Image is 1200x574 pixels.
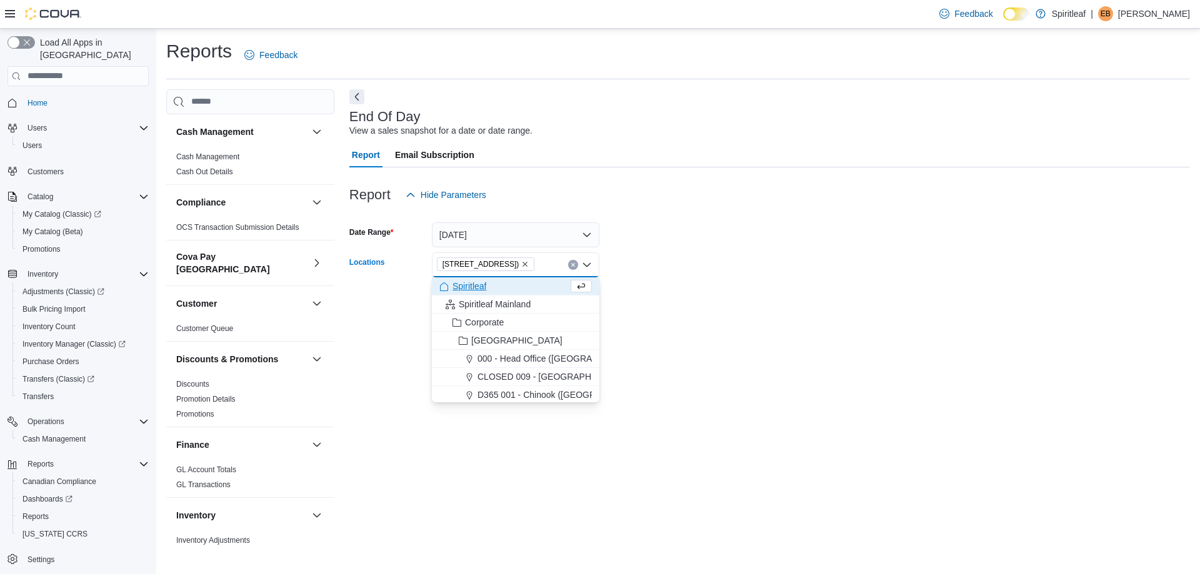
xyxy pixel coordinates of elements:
[17,337,131,352] a: Inventory Manager (Classic)
[176,410,214,418] a: Promotions
[309,124,324,139] button: Cash Management
[934,1,997,26] a: Feedback
[309,195,324,210] button: Compliance
[27,417,64,427] span: Operations
[401,182,491,207] button: Hide Parameters
[17,337,149,352] span: Inventory Manager (Classic)
[176,297,307,310] button: Customer
[452,280,486,292] span: Spiritleaf
[176,297,217,310] h3: Customer
[17,207,149,222] span: My Catalog (Classic)
[1118,6,1190,21] p: [PERSON_NAME]
[12,137,154,154] button: Users
[17,509,54,524] a: Reports
[22,494,72,504] span: Dashboards
[17,284,109,299] a: Adjustments (Classic)
[432,386,599,404] button: D365 001 - Chinook ([GEOGRAPHIC_DATA])
[17,372,149,387] span: Transfers (Classic)
[22,267,63,282] button: Inventory
[176,409,214,419] span: Promotions
[2,162,154,180] button: Customers
[17,389,59,404] a: Transfers
[176,223,299,232] a: OCS Transaction Submission Details
[22,244,61,254] span: Promotions
[176,353,278,365] h3: Discounts & Promotions
[176,126,254,138] h3: Cash Management
[12,388,154,405] button: Transfers
[309,255,324,270] button: Cova Pay [GEOGRAPHIC_DATA]
[176,535,250,545] span: Inventory Adjustments
[27,123,47,133] span: Users
[17,354,84,369] a: Purchase Orders
[176,167,233,177] span: Cash Out Details
[176,250,307,275] h3: Cova Pay [GEOGRAPHIC_DATA]
[176,395,236,403] a: Promotion Details
[176,465,236,474] a: GL Account Totals
[176,324,233,334] span: Customer Queue
[442,258,519,270] span: [STREET_ADDRESS])
[22,164,69,179] a: Customers
[27,269,58,279] span: Inventory
[176,509,216,522] h3: Inventory
[17,242,66,257] a: Promotions
[437,257,535,271] span: 578 - Spiritleaf Bridge St (Campbellford)
[17,224,88,239] a: My Catalog (Beta)
[349,227,394,237] label: Date Range
[309,296,324,311] button: Customer
[12,370,154,388] a: Transfers (Classic)
[349,124,532,137] div: View a sales snapshot for a date or date range.
[17,302,149,317] span: Bulk Pricing Import
[2,455,154,473] button: Reports
[432,314,599,332] button: Corporate
[27,167,64,177] span: Customers
[12,205,154,223] a: My Catalog (Classic)
[176,196,307,209] button: Compliance
[954,7,992,20] span: Feedback
[17,207,106,222] a: My Catalog (Classic)
[459,298,531,310] span: Spiritleaf Mainland
[22,357,79,367] span: Purchase Orders
[166,39,232,64] h1: Reports
[22,552,149,567] span: Settings
[421,189,486,201] span: Hide Parameters
[22,227,83,237] span: My Catalog (Beta)
[176,196,226,209] h3: Compliance
[176,480,231,490] span: GL Transactions
[22,189,58,204] button: Catalog
[12,353,154,370] button: Purchase Orders
[166,220,334,240] div: Compliance
[1101,6,1111,21] span: EB
[176,380,209,388] a: Discounts
[176,167,233,176] a: Cash Out Details
[17,492,149,507] span: Dashboards
[352,142,380,167] span: Report
[17,138,149,153] span: Users
[176,438,307,451] button: Finance
[22,189,149,204] span: Catalog
[2,188,154,205] button: Catalog
[176,152,239,161] a: Cash Management
[12,335,154,353] a: Inventory Manager (Classic)
[17,354,149,369] span: Purchase Orders
[12,525,154,543] button: [US_STATE] CCRS
[176,126,307,138] button: Cash Management
[12,283,154,300] a: Adjustments (Classic)
[12,300,154,318] button: Bulk Pricing Import
[477,388,654,401] span: D365 001 - Chinook ([GEOGRAPHIC_DATA])
[1098,6,1113,21] div: Emily B
[22,322,76,332] span: Inventory Count
[22,552,59,567] a: Settings
[259,49,297,61] span: Feedback
[27,459,54,469] span: Reports
[166,462,334,497] div: Finance
[22,457,149,472] span: Reports
[22,392,54,402] span: Transfers
[349,257,385,267] label: Locations
[309,508,324,523] button: Inventory
[166,149,334,184] div: Cash Management
[2,265,154,283] button: Inventory
[521,260,529,268] button: Remove 578 - Spiritleaf Bridge St (Campbellford) from selection in this group
[17,474,101,489] a: Canadian Compliance
[2,550,154,568] button: Settings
